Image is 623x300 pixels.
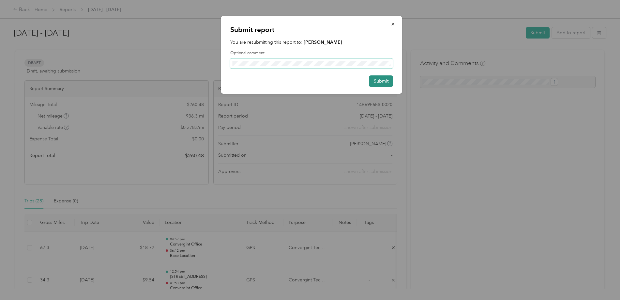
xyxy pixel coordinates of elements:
label: Optional comment [230,50,393,56]
button: Submit [369,75,393,87]
p: Submit report [230,25,393,34]
p: You are resubmitting this report to: [230,39,393,46]
strong: [PERSON_NAME] [304,39,342,45]
iframe: Everlance-gr Chat Button Frame [586,263,623,300]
